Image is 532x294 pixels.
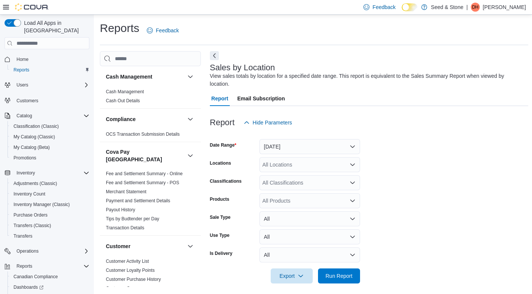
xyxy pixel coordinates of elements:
a: Customer Purchase History [106,277,161,282]
a: Cash Out Details [106,98,140,103]
a: Fee and Settlement Summary - POS [106,180,179,185]
a: Fee and Settlement Summary - Online [106,171,183,176]
button: Run Report [318,268,360,283]
span: Reports [14,67,29,73]
button: Hide Parameters [241,115,295,130]
h3: Report [210,118,235,127]
button: Open list of options [350,162,356,168]
span: Canadian Compliance [11,272,89,281]
button: Reports [2,261,92,271]
a: Purchase Orders [11,211,51,220]
button: All [259,229,360,244]
button: Cash Management [106,73,184,80]
span: Load All Apps in [GEOGRAPHIC_DATA] [21,19,89,34]
h3: Cash Management [106,73,152,80]
button: Cash Management [186,72,195,81]
button: Canadian Compliance [8,271,92,282]
p: | [466,3,468,12]
button: Adjustments (Classic) [8,178,92,189]
span: Customer Queue [106,285,140,291]
button: Customers [2,95,92,106]
span: Home [14,55,89,64]
button: Purchase Orders [8,210,92,220]
p: Seed & Stone [431,3,463,12]
span: Adjustments (Classic) [14,180,57,186]
button: Catalog [2,111,92,121]
button: Reports [14,262,35,271]
button: Compliance [186,115,195,124]
label: Date Range [210,142,237,148]
button: Cova Pay [GEOGRAPHIC_DATA] [106,148,184,163]
span: Users [17,82,28,88]
div: Doug Hart [471,3,480,12]
h3: Customer [106,242,130,250]
button: Transfers (Classic) [8,220,92,231]
span: Hide Parameters [253,119,292,126]
div: Cash Management [100,87,201,108]
button: Open list of options [350,198,356,204]
span: Payout History [106,207,135,213]
input: Dark Mode [402,3,417,11]
span: My Catalog (Beta) [14,144,50,150]
span: Reports [17,263,32,269]
span: Promotions [14,155,36,161]
span: Operations [17,248,39,254]
a: Promotions [11,153,39,162]
button: Classification (Classic) [8,121,92,132]
span: Transfers [11,232,89,241]
h3: Compliance [106,115,136,123]
a: Home [14,55,32,64]
span: Fee and Settlement Summary - POS [106,180,179,186]
a: Transaction Details [106,225,144,230]
span: Dashboards [14,284,44,290]
span: Tips by Budtender per Day [106,216,159,222]
a: Inventory Manager (Classic) [11,200,73,209]
label: Use Type [210,232,229,238]
button: Inventory Manager (Classic) [8,199,92,210]
div: Cova Pay [GEOGRAPHIC_DATA] [100,169,201,235]
button: Reports [8,65,92,75]
span: Cash Out Details [106,98,140,104]
span: Classification (Classic) [14,123,59,129]
span: Operations [14,247,89,256]
a: Customer Loyalty Points [106,268,155,273]
span: Transfers (Classic) [14,223,51,229]
a: Tips by Budtender per Day [106,216,159,221]
button: Cova Pay [GEOGRAPHIC_DATA] [186,151,195,160]
span: My Catalog (Classic) [11,132,89,141]
span: Merchant Statement [106,189,146,195]
span: Inventory Manager (Classic) [14,202,70,208]
a: Classification (Classic) [11,122,62,131]
span: Reports [14,262,89,271]
button: Operations [2,246,92,256]
a: Adjustments (Classic) [11,179,60,188]
button: [DATE] [259,139,360,154]
div: Compliance [100,130,201,142]
span: Transfers [14,233,32,239]
label: Products [210,196,229,202]
button: Users [2,80,92,90]
a: Inventory Count [11,189,48,199]
button: Users [14,80,31,89]
button: Promotions [8,153,92,163]
span: Inventory Count [11,189,89,199]
span: Payment and Settlement Details [106,198,170,204]
button: Compliance [106,115,184,123]
button: Home [2,54,92,65]
div: View sales totals by location for a specified date range. This report is equivalent to the Sales ... [210,72,525,88]
button: All [259,247,360,262]
span: Feedback [156,27,179,34]
button: All [259,211,360,226]
button: Catalog [14,111,35,120]
a: Dashboards [11,283,47,292]
button: Inventory [2,168,92,178]
span: Users [14,80,89,89]
a: Payout History [106,207,135,212]
a: Customer Activity List [106,259,149,264]
span: Catalog [17,113,32,119]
